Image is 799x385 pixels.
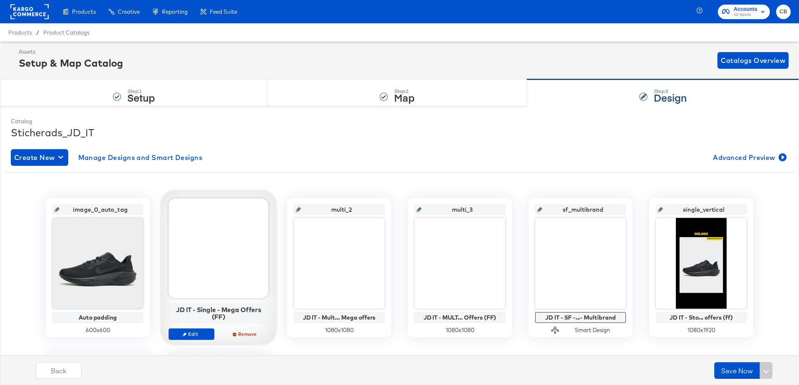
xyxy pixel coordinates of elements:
[55,314,141,321] div: Auto padding
[717,52,789,69] button: Catalogs Overview
[734,5,757,14] span: Accounts
[414,326,505,334] div: 1080 x 1080
[226,331,265,337] span: Remove
[172,331,211,337] span: Edit
[296,314,382,321] div: JD IT - Mult... Mega offers
[721,55,785,66] span: Catalogs Overview
[656,326,747,334] div: 1080 x 1920
[417,314,503,321] div: JD IT - MULT... Offers (FF)
[210,8,237,15] span: Feed Suite
[75,149,206,166] button: Manage Designs and Smart Designs
[127,88,155,94] div: Step: 1
[19,56,123,70] div: Setup & Map Catalog
[14,152,65,163] span: Create New
[537,314,624,321] div: JD IT - SF -...- Multibrand
[394,90,414,104] strong: Map
[11,149,68,166] button: Create New
[8,29,32,36] span: Products
[654,90,687,104] strong: Design
[52,326,143,334] div: 600 x 600
[779,7,787,17] span: CB
[734,12,757,18] span: JD Sports
[118,8,140,15] span: Creative
[171,306,266,320] div: JD IT - Single - Mega Offers (FF)
[718,5,770,19] button: AccountsJD Sports
[43,29,89,36] a: Product Catalogs
[223,328,268,340] button: Remove
[776,5,791,19] button: CB
[169,328,214,340] button: Edit
[11,117,788,125] div: Catalog
[575,326,610,334] div: Smart Design
[294,326,385,334] div: 1080 x 1080
[394,88,414,94] div: Step: 2
[127,90,155,104] strong: Setup
[162,8,188,15] span: Reporting
[710,149,788,166] button: Advanced Preview
[72,8,96,15] span: Products
[714,362,760,379] button: Save Now
[713,152,785,163] span: Advanced Preview
[36,362,82,379] button: Back
[11,125,788,140] div: Sticherads_JD_IT
[32,29,43,36] span: /
[78,152,203,163] span: Manage Designs and Smart Designs
[658,314,744,321] div: JD IT - Sto... offers (ff)
[19,48,123,56] div: Assets
[654,88,687,94] div: Step: 3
